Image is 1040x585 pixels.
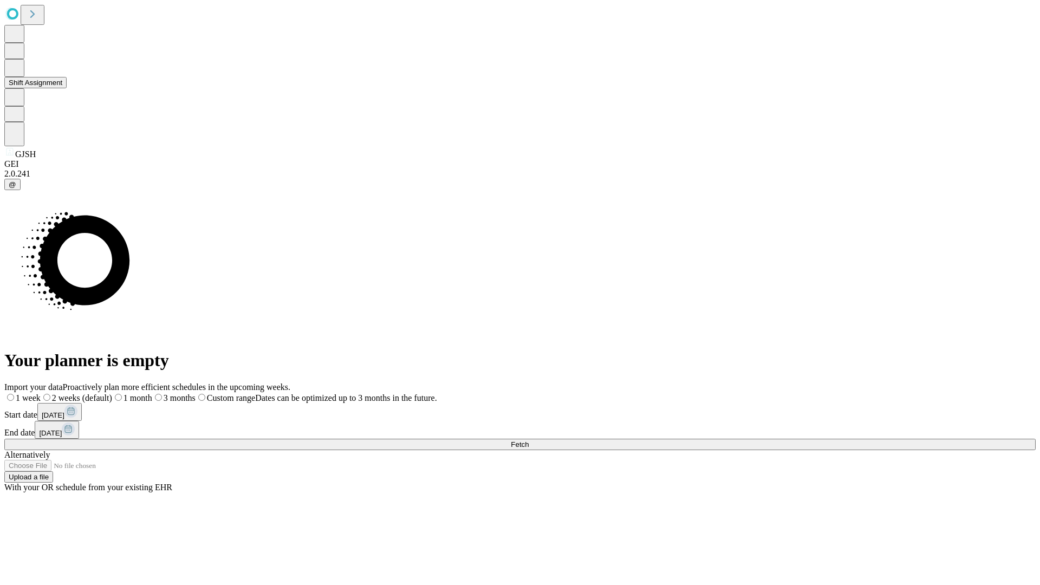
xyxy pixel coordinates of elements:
[4,159,1036,169] div: GEI
[16,393,41,402] span: 1 week
[4,471,53,483] button: Upload a file
[52,393,112,402] span: 2 weeks (default)
[9,180,16,188] span: @
[39,429,62,437] span: [DATE]
[4,77,67,88] button: Shift Assignment
[43,394,50,401] input: 2 weeks (default)
[4,403,1036,421] div: Start date
[7,394,14,401] input: 1 week
[63,382,290,392] span: Proactively plan more efficient schedules in the upcoming weeks.
[4,179,21,190] button: @
[115,394,122,401] input: 1 month
[35,421,79,439] button: [DATE]
[4,421,1036,439] div: End date
[4,483,172,492] span: With your OR schedule from your existing EHR
[4,450,50,459] span: Alternatively
[37,403,82,421] button: [DATE]
[4,169,1036,179] div: 2.0.241
[198,394,205,401] input: Custom rangeDates can be optimized up to 3 months in the future.
[207,393,255,402] span: Custom range
[42,411,64,419] span: [DATE]
[4,382,63,392] span: Import your data
[164,393,196,402] span: 3 months
[4,350,1036,370] h1: Your planner is empty
[15,149,36,159] span: GJSH
[255,393,437,402] span: Dates can be optimized up to 3 months in the future.
[123,393,152,402] span: 1 month
[4,439,1036,450] button: Fetch
[511,440,529,448] span: Fetch
[155,394,162,401] input: 3 months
